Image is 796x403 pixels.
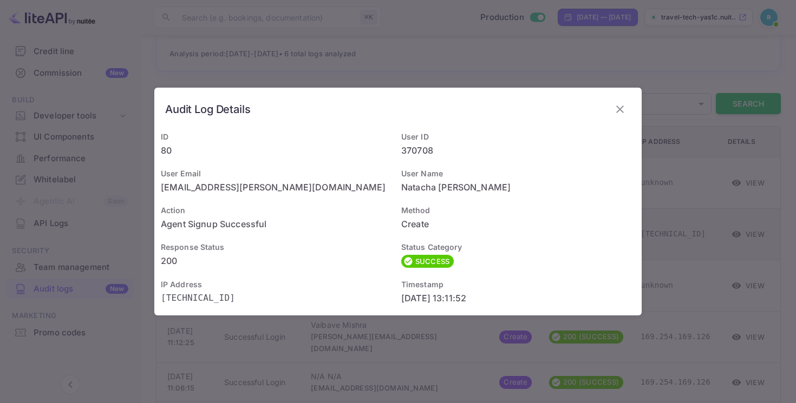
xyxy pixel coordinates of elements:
[401,279,635,290] h6: Timestamp
[161,254,395,267] p: 200
[401,241,635,253] h6: Status Category
[401,217,635,230] p: Create
[161,204,395,216] h6: Action
[161,131,395,143] h6: ID
[161,279,395,290] h6: IP Address
[165,103,251,116] h6: Audit Log Details
[161,144,395,157] p: 80
[401,204,635,216] h6: Method
[401,168,635,180] h6: User Name
[161,168,395,180] h6: User Email
[161,292,395,305] p: [TECHNICAL_ID]
[401,131,635,143] h6: User ID
[401,181,635,194] p: Natacha [PERSON_NAME]
[161,241,395,253] h6: Response Status
[161,181,395,194] p: [EMAIL_ADDRESS][PERSON_NAME][DOMAIN_NAME]
[401,292,635,305] p: [DATE] 13:11:52
[401,144,635,157] p: 370708
[161,217,395,230] p: Agent Signup Successful
[411,256,454,267] span: SUCCESS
